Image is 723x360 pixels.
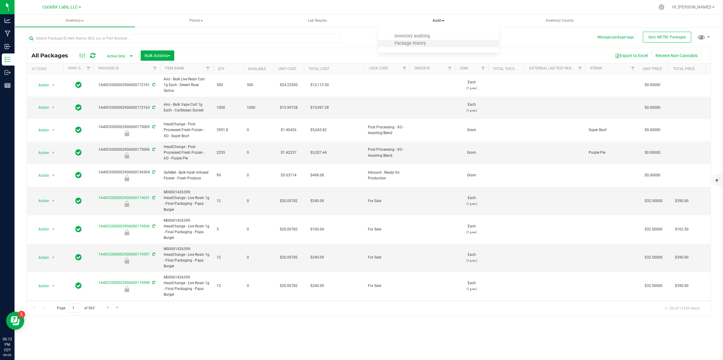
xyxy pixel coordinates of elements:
span: Sync from Compliance System [151,224,155,228]
span: $390.00 [672,253,692,262]
p: (1 g ea.) [459,286,485,292]
span: Sync from Compliance System [151,105,155,110]
span: Action [33,149,49,157]
td: $5.03114 [273,164,304,187]
span: Gram [459,172,485,178]
inline-svg: Inbound [5,43,11,50]
a: Filter [628,63,638,74]
a: Lock Code [369,66,388,70]
div: 1A40C0300002906000172161 [93,82,161,88]
span: $15,997.28 [307,103,332,112]
span: $32.50000 [642,253,666,262]
span: Sync from Compliance System [151,196,155,200]
div: Post Processing - XO - Awaiting Blend [93,130,161,136]
inline-svg: Manufacturing [5,31,11,37]
span: Super Boof [589,127,634,133]
td: $20.00782 [273,272,304,301]
span: In Sync [75,126,82,134]
a: Available [248,67,266,71]
span: $0.00000 [642,81,663,89]
span: 1000 [247,105,270,111]
td: $20.00782 [273,300,304,329]
span: Package history [386,41,434,46]
span: In Sync [75,148,82,157]
span: In Sync [75,197,82,205]
a: Filter [203,63,213,74]
span: select [50,225,57,233]
div: Actions [31,67,61,71]
span: For Sale [368,198,406,204]
span: 1000 [217,105,240,111]
span: Post Processing - XO - Awaiting Blend [368,124,406,136]
div: For Sale [93,229,161,235]
button: Export to Excel [611,50,652,61]
iframe: Resource center unread badge [18,311,25,318]
td: $24.22500 [273,74,304,97]
input: 1 [69,304,80,313]
span: Action [33,282,49,290]
span: $100.04 [307,225,327,234]
span: Bulk Actions [145,53,170,58]
span: select [50,282,57,290]
span: Each [459,252,485,263]
p: 06:12 PM CDT [3,336,12,353]
div: Manage settings [658,4,665,10]
span: Audit [378,14,499,27]
a: Inventory [15,14,135,27]
a: Item Name [165,66,184,70]
span: In Sync [75,253,82,262]
span: 500 [247,82,270,88]
div: 1A40C0300002906000175006 [93,147,161,159]
span: In Sync [75,81,82,89]
span: For Sale [368,283,406,289]
span: 0 [247,127,270,133]
span: In Sync [75,103,82,112]
button: Bulk Actions [141,50,174,61]
a: Unit Cost [278,67,296,71]
span: Airo - Bulk Live Resin Cart 1g Each - Desert Rose Sativa [164,76,209,94]
span: $240.09 [307,281,327,290]
a: Inventory Counts [499,14,620,27]
span: select [50,81,57,89]
span: $32.50000 [642,281,666,290]
span: $32.50000 [642,197,666,205]
a: Filter [400,63,410,74]
span: Gram [459,127,485,133]
a: Filter [150,63,160,74]
span: For Sale [368,227,406,232]
span: $0.00000 [642,171,663,180]
a: 1A40C0300002906000174651 [98,196,150,200]
span: In Sync [75,281,82,290]
span: $12,112.50 [307,81,332,89]
span: M00001426399: HeadChange - Live Rosin 1g - Final Packaging - Papa Burger [164,275,209,298]
td: $1.42237 [273,142,304,164]
span: Hi, [PERSON_NAME]! [672,5,712,9]
span: $0.00000 [642,126,663,134]
a: Total THC% [493,67,515,71]
inline-svg: Reports [5,82,11,88]
span: For Sale [368,255,406,260]
a: Filter [83,63,93,74]
a: 1A40C0300002906000174598 [98,281,150,285]
span: $0.00000 [642,103,663,112]
a: Lab Results [257,14,378,27]
div: For Sale [93,201,161,207]
a: Total Price [673,67,695,71]
span: Each [459,102,485,113]
span: Airo - Bulk Vape Cart 1g Each - Caribbean Sunset [164,102,209,113]
span: 99 [217,172,240,178]
a: Unit Price [643,67,662,71]
p: (1 g ea.) [459,108,485,113]
a: Audit Inventory auditing Package history [378,14,499,27]
span: Sync from Compliance System [151,281,155,285]
span: 500 [217,82,240,88]
span: M00001426399: HeadChange - Live Rosin 1g - Final Packaging - Papa Burger [164,189,209,213]
a: Total Cost [309,67,329,71]
inline-svg: Inventory [5,56,11,63]
span: 0 [247,172,270,178]
span: M00001426399: HeadChange - Live Rosin 1g - Final Packaging - Papa Burger [164,246,209,269]
a: Go to the next page [103,304,112,312]
span: 12 [217,283,240,289]
button: Sync METRC Packages [643,32,691,43]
